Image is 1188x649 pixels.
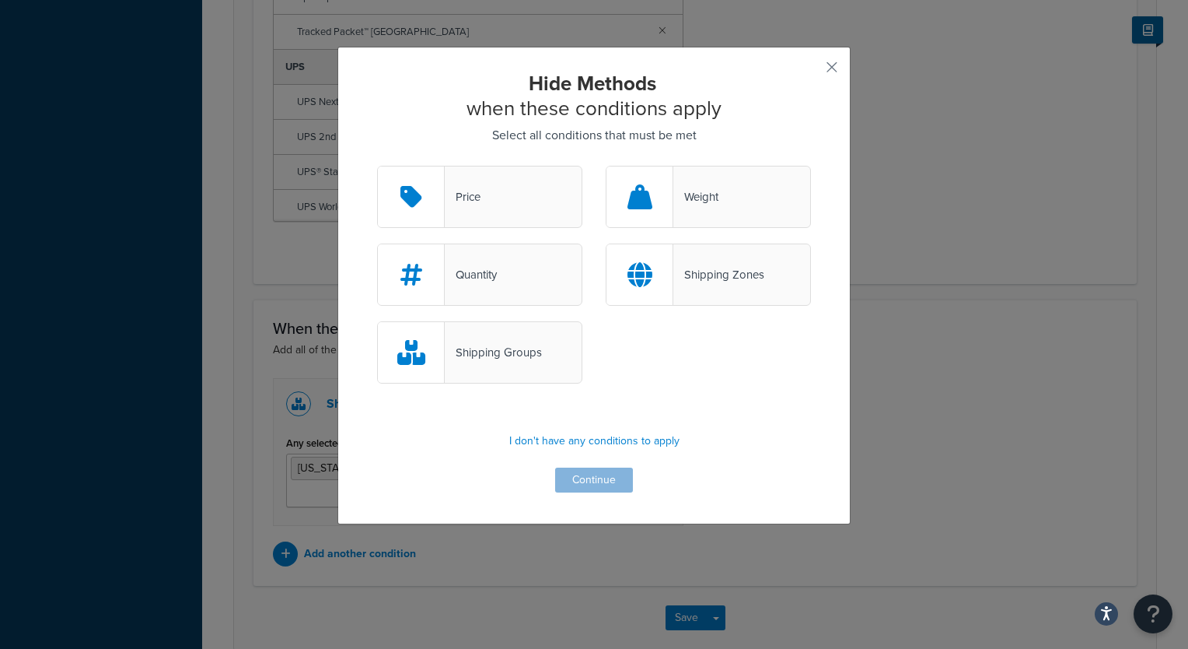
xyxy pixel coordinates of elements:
div: Shipping Groups [445,342,542,363]
div: Weight [673,186,718,208]
p: Select all conditions that must be met [377,125,811,146]
p: I don't have any conditions to apply [377,430,811,452]
div: Quantity [445,264,497,286]
strong: Hide Methods [529,68,656,98]
h2: when these conditions apply [377,71,811,121]
div: Price [445,186,480,208]
div: Shipping Zones [673,264,764,286]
